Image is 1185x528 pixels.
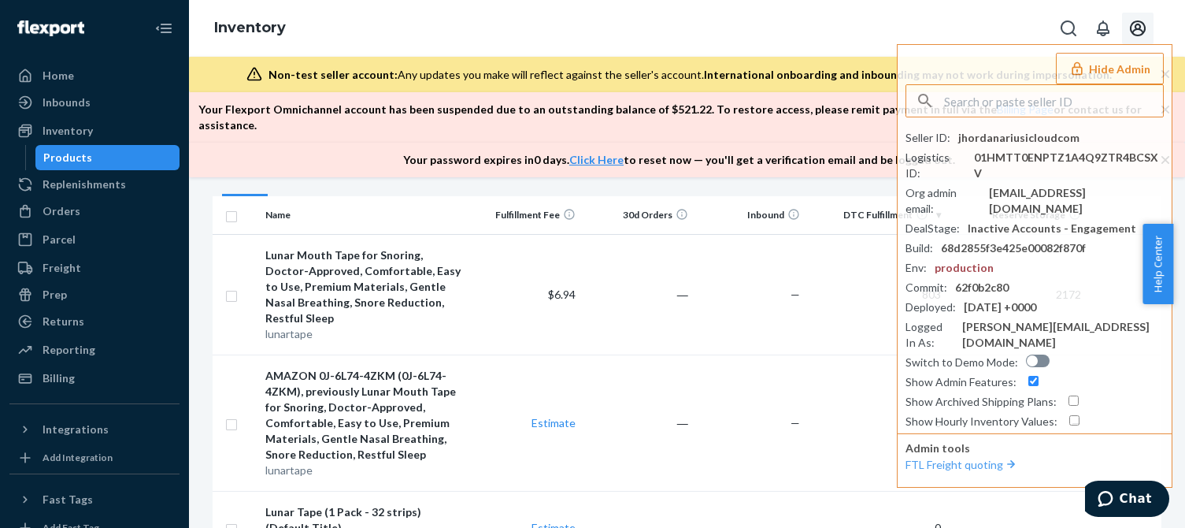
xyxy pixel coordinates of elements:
button: Open notifications [1087,13,1119,44]
div: AMAZON 0J-6L74-4ZKM (0J-6L74-4ZKM), previously Lunar Mouth Tape for Snoring, Doctor-Approved, Com... [265,368,463,463]
a: Inventory [214,19,286,36]
div: Deployed : [905,299,956,315]
span: International onboarding and inbounding may not work during impersonation. [704,68,1112,81]
td: 0 [806,355,946,491]
div: Show Archived Shipping Plans : [905,394,1057,410]
p: Your password expires in 0 days . to reset now — you'll get a verification email and be logged out. [403,152,955,168]
div: Fast Tags [43,492,93,508]
a: Returns [9,309,180,334]
div: Logistics ID : [905,150,966,181]
a: Add Integration [9,448,180,467]
a: Estimate [531,416,576,429]
img: Flexport logo [17,20,84,36]
div: lunartape [265,326,463,342]
div: Add Integration [43,451,113,464]
div: Inbounds [43,95,91,110]
button: Help Center [1142,224,1173,304]
td: ― [582,355,694,491]
div: Inventory [43,123,93,139]
div: [PERSON_NAME][EMAIL_ADDRESS][DOMAIN_NAME] [962,319,1164,351]
div: Logged In As : [905,319,954,351]
button: Hide Admin [1056,53,1164,84]
div: Show Admin Features : [905,374,1017,390]
th: 30d Orders [582,196,694,234]
div: Show Hourly Inventory Values : [905,414,1057,429]
div: Prep [43,287,67,303]
div: lunartape [265,463,463,478]
a: Freight [9,255,180,281]
ol: breadcrumbs [202,6,298,51]
div: 68d2855f3e425e00082f870f [941,240,1086,256]
td: ― [582,234,694,355]
a: Home [9,63,180,88]
th: Fulfillment Fee [470,196,583,234]
a: Billing [9,366,180,391]
th: Inbound [694,196,807,234]
div: Parcel [43,232,76,247]
div: 62f0b2c80 [955,280,1009,296]
span: $6.94 [548,288,576,301]
span: — [791,416,800,429]
a: Reporting [9,337,180,363]
p: Your Flexport Omnichannel account has been suspended due to an outstanding balance of $ 521.22 . ... [198,102,1160,133]
div: Orders [43,203,80,219]
a: FTL Freight quoting [905,458,1019,471]
span: — [791,288,800,301]
div: DealStage : [905,221,960,236]
div: Switch to Demo Mode : [905,355,1018,370]
td: 803 [806,234,946,355]
div: Org admin email : [905,185,981,217]
div: Freight [43,260,81,276]
div: [DATE] +0000 [964,299,1036,315]
a: Inventory [9,118,180,143]
a: Inbounds [9,90,180,115]
div: Home [43,68,74,84]
p: Admin tools [905,441,1164,456]
div: Reporting [43,342,95,358]
iframe: Opens a widget where you can chat to one of our agents [1085,481,1169,520]
th: Name [259,196,469,234]
a: Parcel [9,227,180,252]
button: Open Search Box [1053,13,1084,44]
a: Replenishments [9,172,180,197]
th: DTC Fulfillment [806,196,946,234]
div: [EMAIL_ADDRESS][DOMAIN_NAME] [989,185,1164,217]
a: Orders [9,199,180,224]
div: Billing [43,370,75,386]
div: Build : [905,240,933,256]
div: Integrations [43,422,109,437]
div: Any updates you make will reflect against the seller's account. [268,67,1112,83]
div: Lunar Mouth Tape for Snoring, Doctor-Approved, Comfortable, Easy to Use, Premium Materials, Gentl... [265,247,463,326]
button: Integrations [9,417,180,442]
button: Close Navigation [148,13,180,44]
div: Commit : [905,280,947,296]
div: Returns [43,314,84,329]
div: 01HMTT0ENPTZ1A4Q9ZTR4BCSXV [974,150,1164,181]
a: Prep [9,282,180,307]
div: Products [43,150,92,165]
div: jhordanariusicloudcom [958,130,1079,146]
button: Open account menu [1122,13,1154,44]
div: Seller ID : [905,130,950,146]
div: Env : [905,260,927,276]
div: Replenishments [43,177,126,192]
a: Click Here [569,153,624,166]
input: Search or paste seller ID [944,85,1163,117]
span: Non-test seller account: [268,68,398,81]
a: Products [35,145,180,170]
button: Fast Tags [9,487,180,512]
div: Inactive Accounts - Engagement [968,221,1136,236]
div: production [935,260,994,276]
